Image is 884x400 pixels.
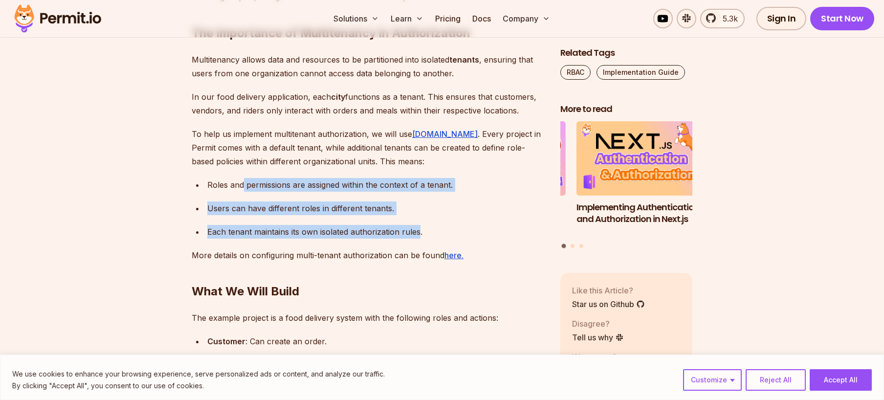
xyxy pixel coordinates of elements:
[572,284,645,296] p: Like this Article?
[572,331,624,343] a: Tell us why
[560,121,692,249] div: Posts
[10,2,106,35] img: Permit logo
[207,201,545,215] div: Users can have different roles in different tenants.
[434,121,566,238] li: 3 of 3
[576,121,708,238] a: Implementing Authentication and Authorization in Next.jsImplementing Authentication and Authoriza...
[810,7,874,30] a: Start Now
[207,178,545,192] div: Roles and permissions are assigned within the context of a tenant.
[579,244,583,247] button: Go to slide 3
[192,311,545,325] p: The example project is a food delivery system with the following roles and actions:
[683,369,742,391] button: Customize
[192,90,545,117] p: In our food delivery application, each functions as a tenant. This ensures that customers, vendor...
[387,9,427,28] button: Learn
[192,248,545,262] p: More details on configuring multi-tenant authorization can be found
[560,103,692,115] h2: More to read
[560,65,591,80] a: RBAC
[468,9,495,28] a: Docs
[756,7,807,30] a: Sign In
[444,250,464,260] a: here.
[449,55,479,65] strong: tenants
[572,351,648,362] p: Want more?
[431,9,464,28] a: Pricing
[331,92,345,102] strong: city
[192,127,545,168] p: To help us implement multitenant authorization, we will use . Every project in Permit comes with ...
[810,369,872,391] button: Accept All
[576,201,708,225] h3: Implementing Authentication and Authorization in Next.js
[207,336,245,346] strong: Customer
[717,13,738,24] span: 5.3k
[330,9,383,28] button: Solutions
[572,298,645,310] a: Star us on Github
[746,369,806,391] button: Reject All
[597,65,685,80] a: Implementation Guide
[576,121,708,238] li: 1 of 3
[576,121,708,196] img: Implementing Authentication and Authorization in Next.js
[571,244,575,247] button: Go to slide 2
[12,368,385,380] p: We use cookies to enhance your browsing experience, serve personalized ads or content, and analyz...
[207,334,545,348] div: : Can create an order.
[412,129,478,139] a: [DOMAIN_NAME]
[499,9,554,28] button: Company
[192,244,545,299] h2: What We Will Build
[192,53,545,80] p: Multitenancy allows data and resources to be partitioned into isolated , ensuring that users from...
[700,9,745,28] a: 5.3k
[572,317,624,329] p: Disagree?
[12,380,385,392] p: By clicking "Accept All", you consent to our use of cookies.
[207,225,545,239] div: Each tenant maintains its own isolated authorization rules.
[562,244,566,248] button: Go to slide 1
[560,47,692,59] h2: Related Tags
[434,121,566,196] img: Implement Multi-Tenancy Role-Based Access Control (RBAC) in MongoDB
[434,201,566,237] h3: Implement Multi-Tenancy Role-Based Access Control (RBAC) in MongoDB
